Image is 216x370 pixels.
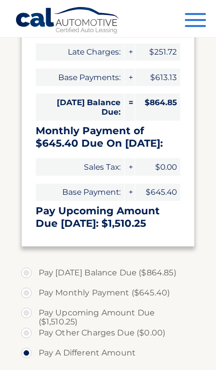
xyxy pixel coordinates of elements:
[36,125,181,149] h3: Monthly Payment of $645.40 Due On [DATE]:
[36,184,125,201] span: Base Payment:
[125,184,135,201] span: +
[135,184,180,201] span: $645.40
[36,44,125,61] span: Late Charges:
[21,283,195,303] label: Pay Monthly Payment ($645.40)
[125,94,135,121] span: =
[135,44,180,61] span: $251.72
[21,323,195,343] label: Pay Other Charges Due ($0.00)
[36,94,125,121] span: [DATE] Balance Due:
[125,44,135,61] span: +
[36,205,181,229] h3: Pay Upcoming Amount Due [DATE]: $1,510.25
[36,69,125,86] span: Base Payments:
[21,303,195,323] label: Pay Upcoming Amount Due ($1,510.25)
[135,69,180,86] span: $613.13
[135,94,180,121] span: $864.85
[135,158,180,176] span: $0.00
[125,158,135,176] span: +
[21,343,195,363] label: Pay A Different Amount
[185,13,206,30] button: Menu
[125,69,135,86] span: +
[36,158,125,176] span: Sales Tax:
[15,7,121,36] a: Cal Automotive
[21,263,195,283] label: Pay [DATE] Balance Due ($864.85)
